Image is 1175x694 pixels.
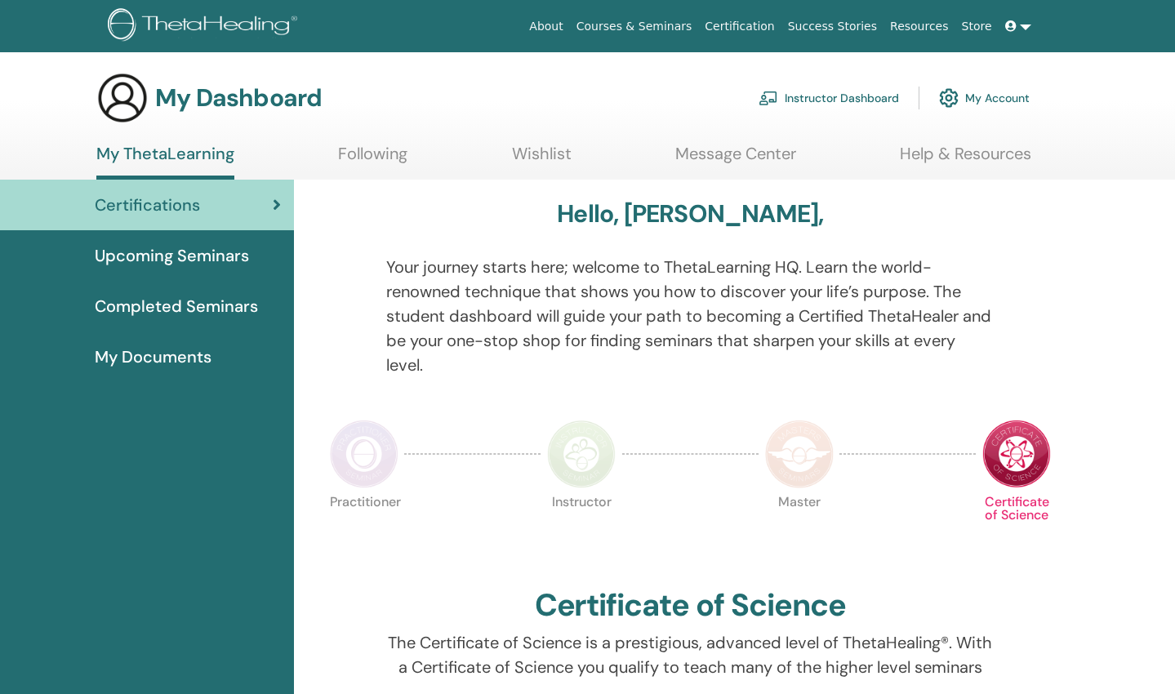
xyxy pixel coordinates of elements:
a: Resources [883,11,955,42]
a: About [523,11,569,42]
img: chalkboard-teacher.svg [759,91,778,105]
span: My Documents [95,345,211,369]
p: Certificate of Science [982,496,1051,564]
p: Instructor [547,496,616,564]
a: Certification [698,11,781,42]
img: Practitioner [330,420,398,488]
p: Your journey starts here; welcome to ThetaLearning HQ. Learn the world-renowned technique that sh... [386,255,994,377]
img: generic-user-icon.jpg [96,72,149,124]
a: Message Center [675,144,796,176]
img: logo.png [108,8,303,45]
a: Success Stories [781,11,883,42]
h3: My Dashboard [155,83,322,113]
a: Instructor Dashboard [759,80,899,116]
a: Following [338,144,407,176]
span: Completed Seminars [95,294,258,318]
p: The Certificate of Science is a prestigious, advanced level of ThetaHealing®. With a Certificate ... [386,630,994,679]
a: My ThetaLearning [96,144,234,180]
img: Certificate of Science [982,420,1051,488]
a: Wishlist [512,144,572,176]
a: My Account [939,80,1030,116]
p: Master [765,496,834,564]
h2: Certificate of Science [535,587,847,625]
img: Instructor [547,420,616,488]
a: Courses & Seminars [570,11,699,42]
a: Store [955,11,999,42]
img: cog.svg [939,84,959,112]
span: Certifications [95,193,200,217]
span: Upcoming Seminars [95,243,249,268]
img: Master [765,420,834,488]
p: Practitioner [330,496,398,564]
h3: Hello, [PERSON_NAME], [557,199,823,229]
a: Help & Resources [900,144,1031,176]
